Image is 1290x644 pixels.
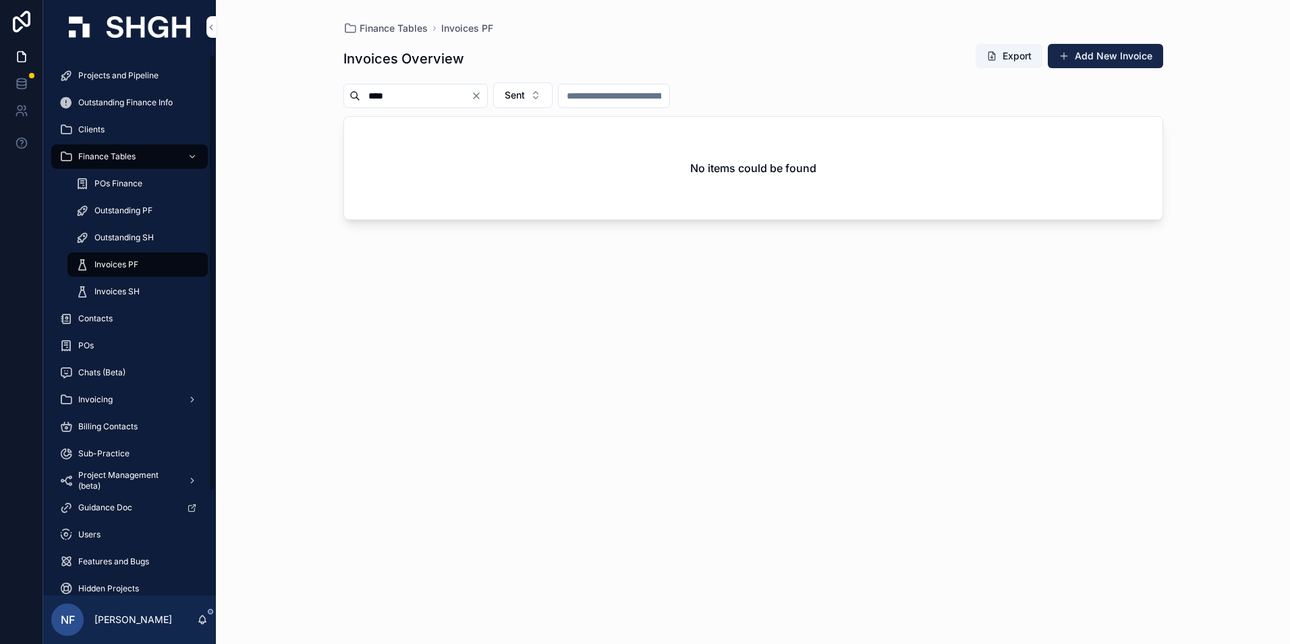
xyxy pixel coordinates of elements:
a: Invoices PF [441,22,493,35]
img: App logo [69,16,190,38]
a: Hidden Projects [51,576,208,601]
p: [PERSON_NAME] [94,613,172,626]
span: POs Finance [94,178,142,189]
h2: No items could be found [690,160,816,176]
a: Outstanding Finance Info [51,90,208,115]
span: Invoices PF [94,259,138,270]
a: Features and Bugs [51,549,208,574]
span: Clients [78,124,105,135]
span: Outstanding PF [94,205,152,216]
h1: Invoices Overview [343,49,464,68]
span: Finance Tables [78,151,136,162]
a: Clients [51,117,208,142]
a: POs [51,333,208,358]
button: Clear [471,90,487,101]
a: Projects and Pipeline [51,63,208,88]
a: Project Management (beta) [51,468,208,493]
span: Billing Contacts [78,421,138,432]
button: Export [976,44,1042,68]
span: Chats (Beta) [78,367,125,378]
a: Sub-Practice [51,441,208,466]
a: Chats (Beta) [51,360,208,385]
a: Finance Tables [51,144,208,169]
span: NF [61,612,75,628]
div: scrollable content [43,54,216,595]
span: Guidance Doc [78,502,132,513]
a: Guidance Doc [51,495,208,520]
span: Features and Bugs [78,556,149,567]
span: Project Management (beta) [78,470,177,491]
span: Users [78,529,101,540]
a: Users [51,522,208,547]
button: Select Button [493,82,553,108]
a: POs Finance [67,171,208,196]
span: Sent [505,88,525,102]
a: Invoicing [51,387,208,412]
button: Add New Invoice [1048,44,1163,68]
span: Outstanding Finance Info [78,97,173,108]
a: Finance Tables [343,22,428,35]
span: Invoicing [78,394,113,405]
span: Invoices SH [94,286,140,297]
span: Outstanding SH [94,232,154,243]
span: POs [78,340,94,351]
span: Contacts [78,313,113,324]
span: Finance Tables [360,22,428,35]
span: Hidden Projects [78,583,139,594]
a: Invoices SH [67,279,208,304]
a: Invoices PF [67,252,208,277]
a: Outstanding SH [67,225,208,250]
span: Sub-Practice [78,448,130,459]
a: Outstanding PF [67,198,208,223]
span: Projects and Pipeline [78,70,159,81]
a: Billing Contacts [51,414,208,439]
a: Contacts [51,306,208,331]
